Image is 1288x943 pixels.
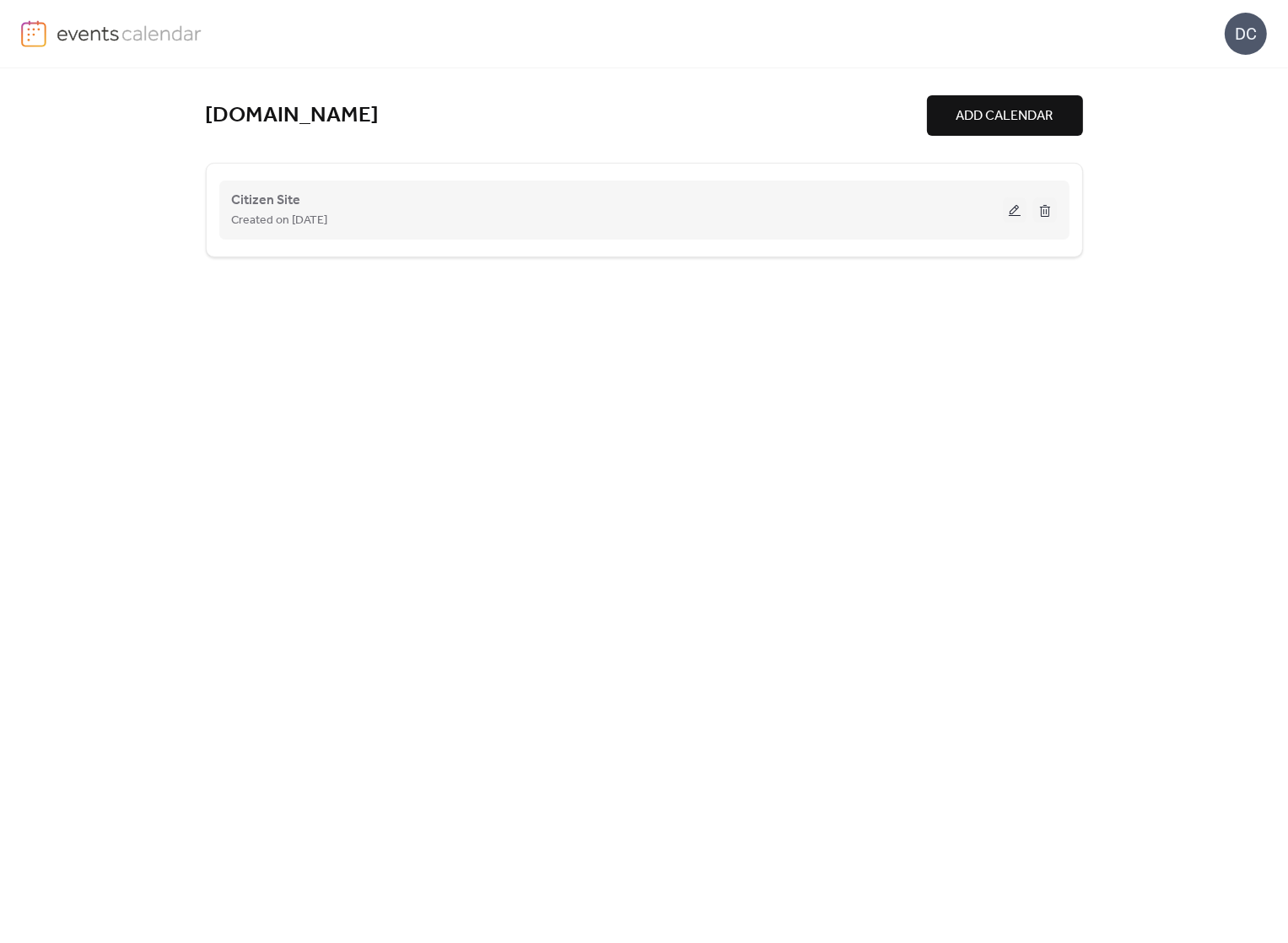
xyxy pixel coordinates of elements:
span: ADD CALENDAR [957,106,1054,127]
span: Citizen Site [232,191,301,211]
span: Created on [DATE] [232,211,328,231]
img: logo-type [57,20,202,46]
a: Citizen Site [232,196,301,205]
img: logo [21,20,46,47]
a: [DOMAIN_NAME] [206,102,380,130]
button: ADD CALENDAR [927,95,1083,136]
div: DC [1225,13,1267,55]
